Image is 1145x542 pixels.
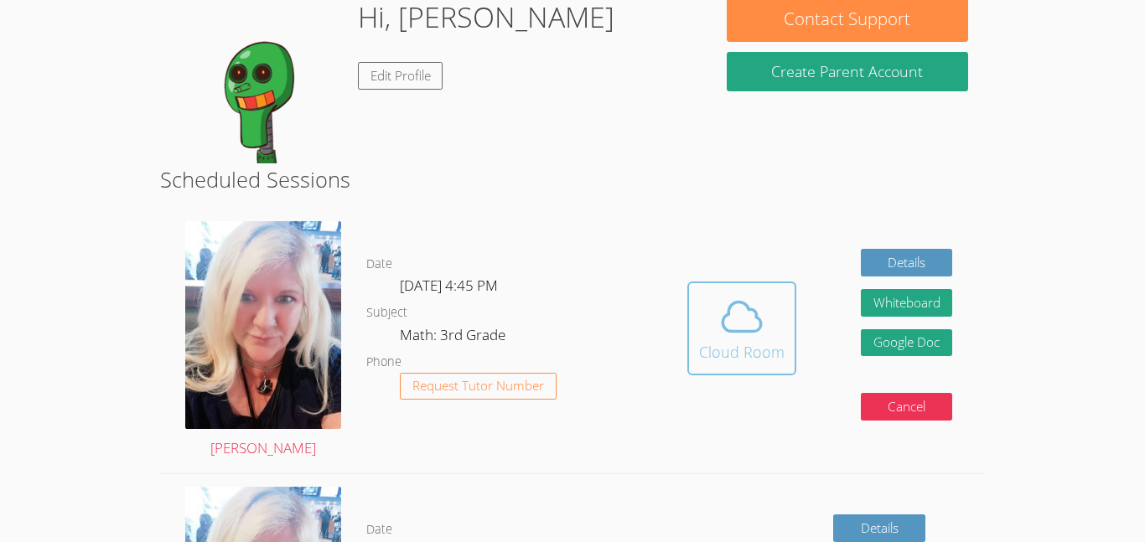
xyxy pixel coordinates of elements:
[185,221,341,461] a: [PERSON_NAME]
[699,340,785,364] div: Cloud Room
[366,519,392,540] dt: Date
[727,52,968,91] button: Create Parent Account
[185,221,341,429] img: Angela.jpg
[366,254,392,275] dt: Date
[833,514,925,542] a: Details
[861,289,953,317] button: Whiteboard
[400,276,498,295] span: [DATE] 4:45 PM
[160,163,985,195] h2: Scheduled Sessions
[861,329,953,357] a: Google Doc
[400,373,557,400] button: Request Tutor Number
[412,379,544,392] span: Request Tutor Number
[358,62,443,90] a: Edit Profile
[687,281,796,375] button: Cloud Room
[400,323,509,352] dd: Math: 3rd Grade
[366,302,407,323] dt: Subject
[366,352,402,373] dt: Phone
[861,393,953,421] button: Cancel
[861,249,953,276] a: Details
